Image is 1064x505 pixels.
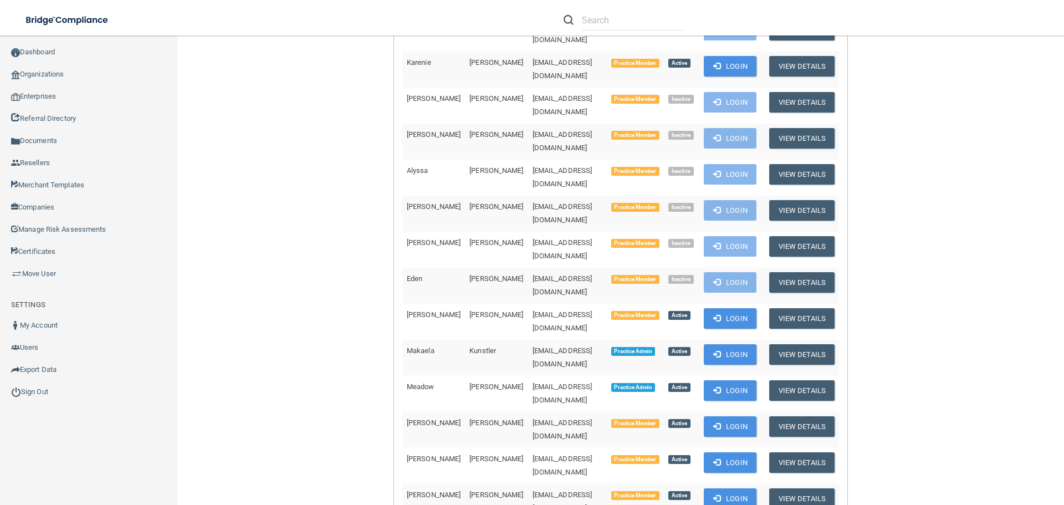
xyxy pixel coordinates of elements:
[533,94,592,116] span: [EMAIL_ADDRESS][DOMAIN_NAME]
[704,272,756,293] button: Login
[611,419,659,428] span: Practice Member
[11,387,21,397] img: ic_power_dark.7ecde6b1.png
[407,310,461,319] span: [PERSON_NAME]
[611,491,659,500] span: Practice Member
[533,202,592,224] span: [EMAIL_ADDRESS][DOMAIN_NAME]
[469,274,523,283] span: [PERSON_NAME]
[407,130,461,139] span: [PERSON_NAME]
[407,455,461,463] span: [PERSON_NAME]
[533,346,592,368] span: [EMAIL_ADDRESS][DOMAIN_NAME]
[769,56,835,76] button: View Details
[704,92,756,113] button: Login
[769,272,835,293] button: View Details
[407,419,461,427] span: [PERSON_NAME]
[611,383,655,392] span: Practice Admin
[769,308,835,329] button: View Details
[533,419,592,440] span: [EMAIL_ADDRESS][DOMAIN_NAME]
[469,491,523,499] span: [PERSON_NAME]
[407,274,422,283] span: Eden
[668,239,694,248] span: Inactive
[668,455,690,464] span: Active
[872,426,1051,471] iframe: Drift Widget Chat Controller
[11,343,20,352] img: icon-users.e205127d.png
[469,58,523,67] span: [PERSON_NAME]
[11,137,20,146] img: icon-documents.8dae5593.png
[668,347,690,356] span: Active
[533,455,592,476] span: [EMAIL_ADDRESS][DOMAIN_NAME]
[11,321,20,330] img: ic_user_dark.df1a06c3.png
[407,202,461,211] span: [PERSON_NAME]
[533,310,592,332] span: [EMAIL_ADDRESS][DOMAIN_NAME]
[533,58,592,80] span: [EMAIL_ADDRESS][DOMAIN_NAME]
[11,298,45,312] label: SETTINGS
[469,419,523,427] span: [PERSON_NAME]
[704,416,756,437] button: Login
[469,382,523,391] span: [PERSON_NAME]
[769,452,835,473] button: View Details
[407,382,434,391] span: Meadow
[611,59,659,68] span: Practice Member
[704,308,756,329] button: Login
[611,275,659,284] span: Practice Member
[769,416,835,437] button: View Details
[11,93,20,101] img: enterprise.0d942306.png
[704,200,756,221] button: Login
[668,311,690,320] span: Active
[469,130,523,139] span: [PERSON_NAME]
[704,128,756,149] button: Login
[668,419,690,428] span: Active
[668,275,694,284] span: Inactive
[611,239,659,248] span: Practice Member
[769,128,835,149] button: View Details
[533,238,592,260] span: [EMAIL_ADDRESS][DOMAIN_NAME]
[704,236,756,257] button: Login
[469,310,523,319] span: [PERSON_NAME]
[668,59,690,68] span: Active
[407,94,461,103] span: [PERSON_NAME]
[668,95,694,104] span: Inactive
[469,455,523,463] span: [PERSON_NAME]
[611,455,659,464] span: Practice Member
[407,166,428,175] span: Alyssa
[407,491,461,499] span: [PERSON_NAME]
[704,344,756,365] button: Login
[533,382,592,404] span: [EMAIL_ADDRESS][DOMAIN_NAME]
[469,238,523,247] span: [PERSON_NAME]
[407,58,431,67] span: Karenie
[611,167,659,176] span: Practice Member
[769,380,835,401] button: View Details
[11,268,22,279] img: briefcase.64adab9b.png
[769,344,835,365] button: View Details
[611,95,659,104] span: Practice Member
[769,164,835,185] button: View Details
[611,203,659,212] span: Practice Member
[611,131,659,140] span: Practice Member
[668,491,690,500] span: Active
[11,70,20,79] img: organization-icon.f8decf85.png
[533,130,592,152] span: [EMAIL_ADDRESS][DOMAIN_NAME]
[769,92,835,113] button: View Details
[668,167,694,176] span: Inactive
[469,346,496,355] span: Kunstler
[704,164,756,185] button: Login
[407,238,461,247] span: [PERSON_NAME]
[769,236,835,257] button: View Details
[533,166,592,188] span: [EMAIL_ADDRESS][DOMAIN_NAME]
[668,203,694,212] span: Inactive
[469,166,523,175] span: [PERSON_NAME]
[17,9,119,32] img: bridge_compliance_login_screen.278c3ca4.svg
[668,131,694,140] span: Inactive
[533,274,592,296] span: [EMAIL_ADDRESS][DOMAIN_NAME]
[469,202,523,211] span: [PERSON_NAME]
[11,365,20,374] img: icon-export.b9366987.png
[11,159,20,167] img: ic_reseller.de258add.png
[769,200,835,221] button: View Details
[11,48,20,57] img: ic_dashboard_dark.d01f4a41.png
[611,311,659,320] span: Practice Member
[704,56,756,76] button: Login
[469,94,523,103] span: [PERSON_NAME]
[611,347,655,356] span: Practice Admin
[582,10,683,30] input: Search
[564,15,574,25] img: ic-search.3b580494.png
[668,383,690,392] span: Active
